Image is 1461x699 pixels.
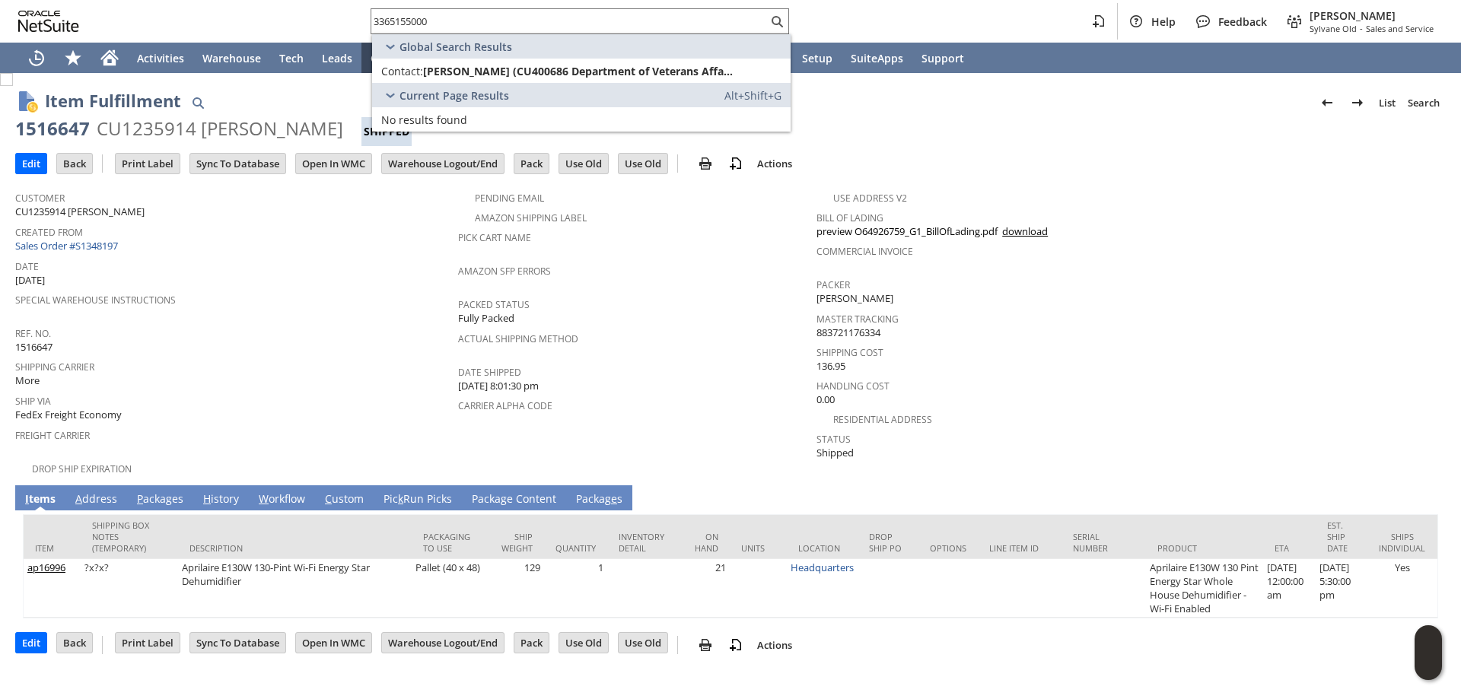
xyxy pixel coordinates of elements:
svg: logo [18,11,79,32]
a: Opportunities [361,43,454,73]
a: Special Warehouse Instructions [15,294,176,307]
img: print.svg [696,154,715,173]
div: Shipping Box Notes (Temporary) [92,519,167,554]
a: Pick Cart Name [458,231,531,244]
h1: Item Fulfillment [45,88,181,113]
input: Warehouse Logout/End [382,154,504,173]
span: - [1360,23,1363,34]
span: Fully Packed [458,311,514,326]
span: 1516647 [15,340,53,354]
span: Activities [137,51,184,65]
span: 0.00 [816,392,835,407]
a: Packages [133,491,187,508]
img: add-record.svg [727,154,745,173]
div: Location [798,542,846,554]
a: Contact:[PERSON_NAME] (CU400686 Department of Veterans Affairs -...Edit: [372,59,791,83]
span: 136.95 [816,359,845,373]
input: Use Old [559,633,608,653]
div: Serial Number [1073,531,1135,554]
a: Use Address V2 [833,192,907,205]
div: Quantity [555,542,596,554]
img: Next [1348,94,1367,112]
span: P [137,491,143,506]
div: Shipped [361,117,412,146]
div: Shortcuts [55,43,91,73]
div: CU1235914 [PERSON_NAME] [97,116,343,141]
input: Use Old [619,633,667,653]
span: A [75,491,82,506]
img: add-record.svg [727,636,745,654]
div: Drop Ship PO [869,531,907,554]
span: Oracle Guided Learning Widget. To move around, please hold and drag [1415,653,1442,681]
a: Actions [751,157,798,170]
a: Setup [793,43,842,73]
td: Aprilaire E130W 130 Pint Energy Star Whole House Dehumidifier - Wi-Fi Enabled [1146,559,1263,618]
span: SuiteApps [851,51,903,65]
div: ETA [1275,542,1304,554]
a: Ship Via [15,395,51,408]
a: Status [816,433,851,446]
iframe: Click here to launch Oracle Guided Learning Help Panel [1415,625,1442,680]
a: Shipping Carrier [15,361,94,373]
span: [PERSON_NAME] [816,291,893,306]
a: Support [912,43,973,73]
span: I [25,491,29,506]
span: Warehouse [202,51,261,65]
div: Ship Weight [498,531,533,554]
input: Back [57,154,92,173]
a: Drop Ship Expiration [32,462,132,475]
a: ap16996 [27,561,65,574]
input: Sync To Database [190,633,285,653]
td: 129 [487,559,545,618]
img: Previous [1318,94,1336,112]
a: Commercial Invoice [816,245,913,258]
a: Actions [751,638,798,652]
div: Units [741,542,775,554]
span: Contact: [381,64,423,78]
a: Headquarters [791,561,854,574]
input: Print Label [116,154,180,173]
a: Shipping Cost [816,346,883,359]
a: Packed Status [458,298,530,311]
div: Packaging to Use [423,531,476,554]
span: [DATE] 8:01:30 pm [458,379,539,393]
span: H [203,491,211,506]
a: Date Shipped [458,366,521,379]
div: Item [35,542,69,554]
span: CU1235914 [PERSON_NAME] [15,205,145,219]
a: List [1373,91,1402,115]
span: Alt+Shift+G [724,88,781,103]
input: Warehouse Logout/End [382,633,504,653]
a: Items [21,491,59,508]
td: Yes [1367,559,1437,618]
a: PickRun Picks [380,491,456,508]
svg: Shortcuts [64,49,82,67]
span: C [325,491,332,506]
td: 1 [544,559,607,618]
a: preview O64926759_G1_BillOfLading.pdf [816,224,998,238]
a: Package Content [468,491,560,508]
span: Global Search Results [399,40,512,54]
span: k [398,491,403,506]
span: Sylvane Old [1310,23,1357,34]
input: Open In WMC [296,633,371,653]
img: print.svg [696,636,715,654]
span: [PERSON_NAME] [1310,8,1434,23]
span: No results found [381,113,467,127]
a: Pending Email [475,192,544,205]
span: Tech [279,51,304,65]
a: Handling Cost [816,380,890,392]
span: FedEx Freight Economy [15,408,122,422]
span: Support [921,51,964,65]
svg: Search [768,12,786,30]
a: Packer [816,278,850,291]
div: Options [930,542,966,554]
span: 883721176334 [816,326,880,340]
div: Description [189,542,399,554]
div: Inventory Detail [619,531,670,554]
a: History [199,491,243,508]
a: Tech [270,43,313,73]
a: Freight Carrier [15,429,90,442]
span: Setup [802,51,832,65]
a: SuiteApps [842,43,912,73]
